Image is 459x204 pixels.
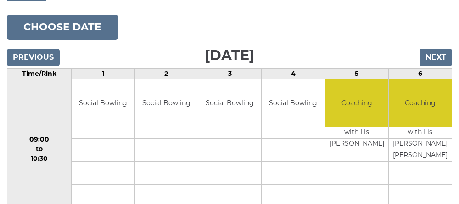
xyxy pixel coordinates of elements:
[262,79,325,127] td: Social Bowling
[389,139,452,150] td: [PERSON_NAME]
[420,49,452,66] input: Next
[325,68,388,79] td: 5
[198,68,262,79] td: 3
[7,15,118,40] button: Choose date
[135,79,198,127] td: Social Bowling
[7,68,72,79] td: Time/Rink
[389,127,452,139] td: with Lis
[72,79,134,127] td: Social Bowling
[198,79,261,127] td: Social Bowling
[325,127,388,139] td: with Lis
[7,49,60,66] input: Previous
[388,68,452,79] td: 6
[71,68,134,79] td: 1
[325,79,388,127] td: Coaching
[389,150,452,162] td: [PERSON_NAME]
[134,68,198,79] td: 2
[262,68,325,79] td: 4
[325,139,388,150] td: [PERSON_NAME]
[389,79,452,127] td: Coaching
